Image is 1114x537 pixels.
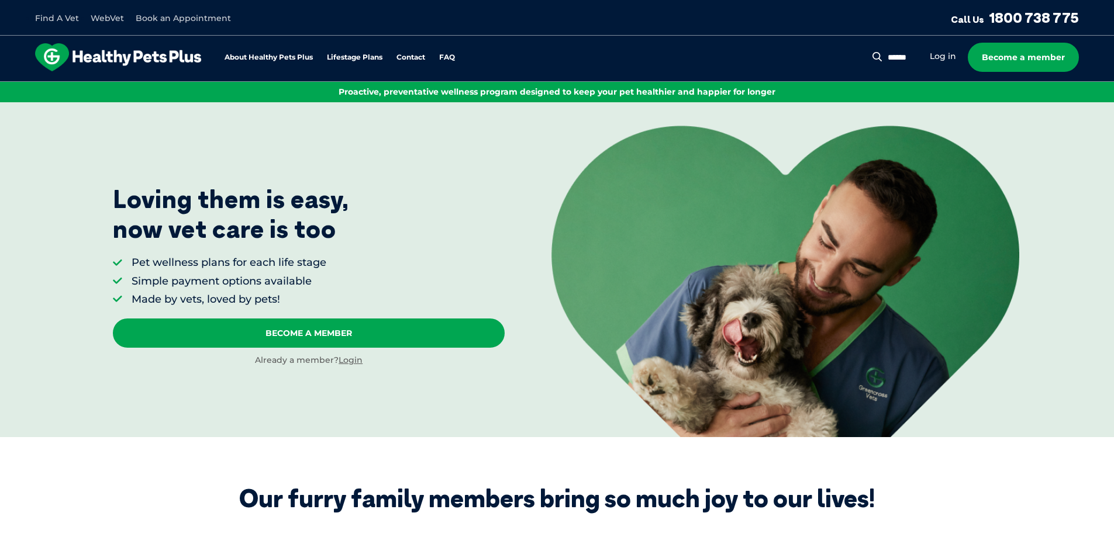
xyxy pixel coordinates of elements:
a: Login [339,355,363,365]
a: FAQ [439,54,455,61]
a: Call Us1800 738 775 [951,9,1079,26]
li: Simple payment options available [132,274,326,289]
img: hpp-logo [35,43,201,71]
p: Loving them is easy, now vet care is too [113,185,349,244]
a: Become A Member [113,318,505,348]
span: Proactive, preventative wellness program designed to keep your pet healthier and happier for longer [339,86,775,97]
a: Log in [930,51,956,62]
a: Become a member [968,43,1079,72]
button: Search [870,51,885,63]
span: Call Us [951,13,984,25]
div: Already a member? [113,355,505,366]
li: Pet wellness plans for each life stage [132,255,326,270]
a: Book an Appointment [136,13,231,23]
a: Contact [396,54,425,61]
img: <p>Loving them is easy, <br /> now vet care is too</p> [551,126,1019,436]
li: Made by vets, loved by pets! [132,292,326,307]
a: WebVet [91,13,124,23]
div: Our furry family members bring so much joy to our lives! [239,484,875,513]
a: Lifestage Plans [327,54,382,61]
a: About Healthy Pets Plus [225,54,313,61]
a: Find A Vet [35,13,79,23]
